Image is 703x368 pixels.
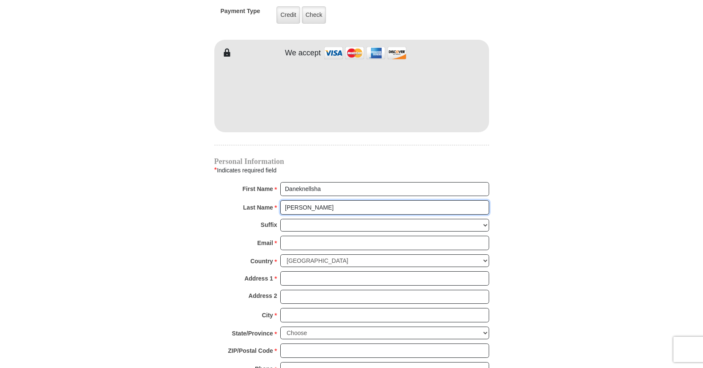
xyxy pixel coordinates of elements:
strong: City [262,309,273,321]
strong: Country [250,255,273,267]
strong: Suffix [261,219,277,231]
strong: Last Name [243,202,273,213]
strong: Email [257,237,273,249]
strong: State/Province [232,327,273,339]
label: Check [302,6,326,24]
h4: Personal Information [214,158,489,165]
label: Credit [276,6,300,24]
h4: We accept [285,49,321,58]
strong: First Name [243,183,273,195]
strong: Address 2 [249,290,277,302]
strong: ZIP/Postal Code [228,345,273,357]
strong: Address 1 [244,273,273,284]
div: Indicates required field [214,165,489,176]
h5: Payment Type [221,8,260,19]
img: credit cards accepted [323,44,408,62]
